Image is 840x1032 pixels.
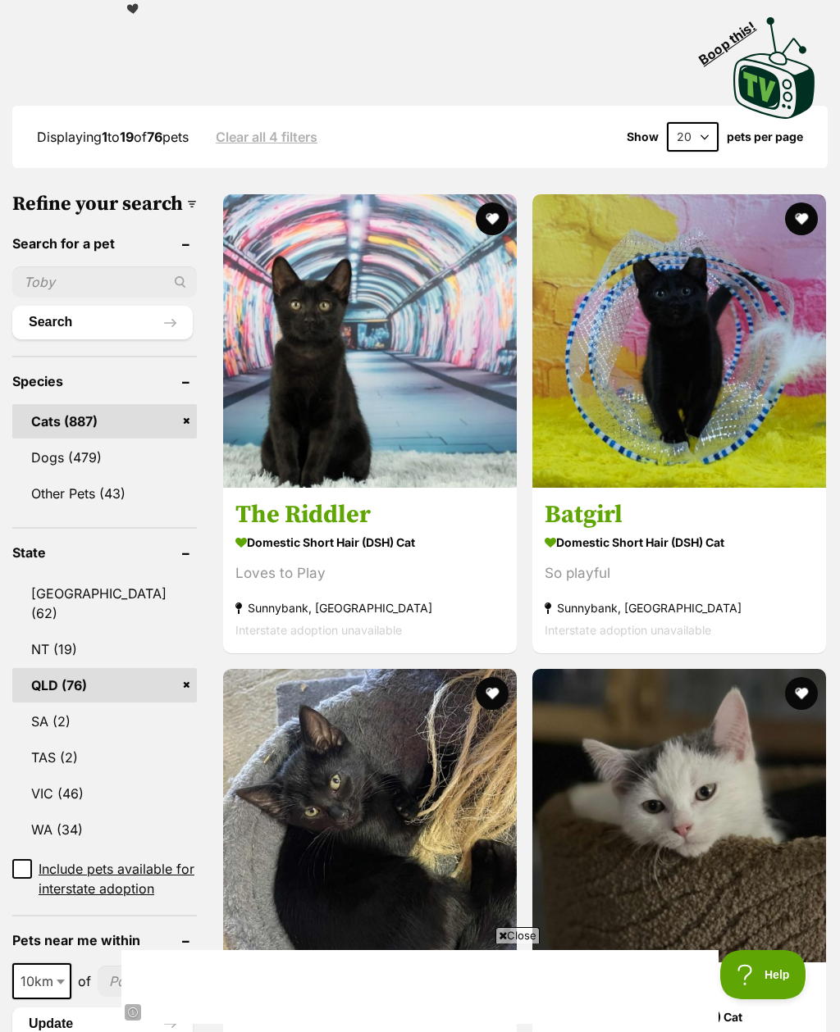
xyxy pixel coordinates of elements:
a: Batgirl Domestic Short Hair (DSH) Cat So playful Sunnybank, [GEOGRAPHIC_DATA] Interstate adoption... [532,487,826,653]
a: Include pets available for interstate adoption [12,859,197,898]
a: WA (34) [12,812,197,847]
span: Boop this! [696,8,772,67]
header: Search for a pet [12,236,197,251]
span: Displaying to of pets [37,129,189,145]
a: QLD (76) [12,668,197,702]
h3: Refine your search [12,193,197,216]
div: So playful [545,562,814,584]
header: Pets near me within [12,933,197,948]
h3: The Riddler [235,499,504,530]
img: PetRescue TV logo [733,17,815,119]
a: TAS (2) [12,740,197,775]
a: SA (2) [12,704,197,739]
a: Clear all 4 filters [216,130,317,144]
input: Toby [12,266,197,298]
img: The Riddler - Domestic Short Hair (DSH) Cat [223,194,517,488]
header: State [12,545,197,560]
iframe: Help Scout Beacon - Open [720,950,807,999]
img: Beatrice - Domestic Short Hair (DSH) Cat [223,669,517,962]
a: The Riddler Domestic Short Hair (DSH) Cat Loves to Play Sunnybank, [GEOGRAPHIC_DATA] Interstate a... [223,487,517,653]
h3: Batgirl [545,499,814,530]
button: favourite [476,202,509,235]
button: favourite [785,202,818,235]
a: Boop this! [733,2,815,122]
label: pets per page [727,130,803,143]
div: Loves to Play [235,562,504,584]
strong: Domestic Short Hair (DSH) Cat [545,530,814,554]
span: 10km [12,963,71,999]
strong: Sunnybank, [GEOGRAPHIC_DATA] [545,597,814,619]
button: favourite [476,677,509,710]
input: postcode [98,966,197,997]
span: Show [627,130,659,143]
a: Dogs (479) [12,440,197,475]
span: of [78,971,91,991]
strong: 76 [147,129,162,145]
header: Species [12,374,197,389]
span: Close [495,927,540,943]
button: favourite [785,677,818,710]
span: 10km [14,970,70,993]
strong: Sunnybank, [GEOGRAPHIC_DATA] [235,597,504,619]
button: Search [12,306,193,339]
span: Include pets available for interstate adoption [39,859,197,898]
a: VIC (46) [12,776,197,811]
img: Barnaby - Domestic Medium Hair (DMH) Cat [532,669,826,962]
iframe: Advertisement [121,950,719,1024]
strong: 19 [120,129,134,145]
a: Cats (887) [12,404,197,439]
img: Batgirl - Domestic Short Hair (DSH) Cat [532,194,826,488]
a: [GEOGRAPHIC_DATA] (62) [12,576,197,630]
a: Other Pets (43) [12,476,197,511]
strong: 1 [102,129,107,145]
strong: Domestic Short Hair (DSH) Cat [235,530,504,554]
span: Interstate adoption unavailable [235,623,402,637]
span: Interstate adoption unavailable [545,623,711,637]
a: NT (19) [12,632,197,666]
